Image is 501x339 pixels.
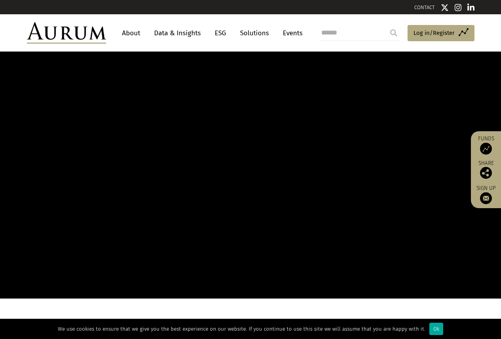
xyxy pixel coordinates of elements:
[480,192,492,204] img: Sign up to our newsletter
[475,185,497,204] a: Sign up
[386,25,402,41] input: Submit
[211,26,230,40] a: ESG
[236,26,273,40] a: Solutions
[455,4,462,11] img: Instagram icon
[150,26,205,40] a: Data & Insights
[279,26,303,40] a: Events
[413,28,455,38] span: Log in/Register
[480,167,492,179] img: Share this post
[475,135,497,155] a: Funds
[27,22,106,44] img: Aurum
[475,161,497,179] div: Share
[414,4,435,10] a: CONTACT
[408,25,474,42] a: Log in/Register
[118,26,144,40] a: About
[467,4,474,11] img: Linkedin icon
[429,323,443,335] div: Ok
[441,4,449,11] img: Twitter icon
[480,143,492,155] img: Access Funds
